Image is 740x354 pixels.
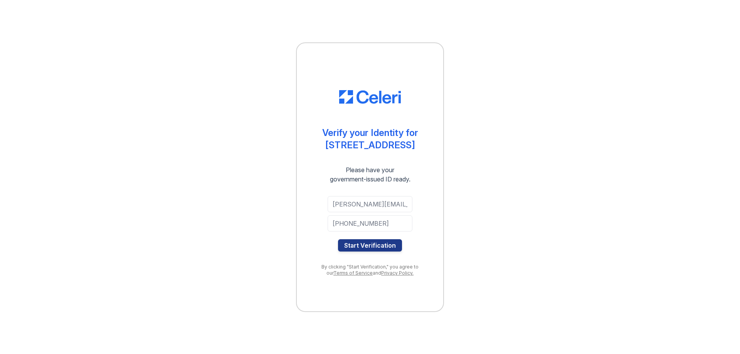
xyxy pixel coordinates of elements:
input: Phone [328,215,412,232]
div: Verify your Identity for [STREET_ADDRESS] [322,127,418,151]
a: Privacy Policy. [381,270,414,276]
img: CE_Logo_Blue-a8612792a0a2168367f1c8372b55b34899dd931a85d93a1a3d3e32e68fde9ad4.png [339,90,401,104]
div: By clicking "Start Verification," you agree to our and [312,264,428,276]
button: Start Verification [338,239,402,252]
input: Email [328,196,412,212]
div: Please have your government-issued ID ready. [316,165,424,184]
a: Terms of Service [333,270,373,276]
